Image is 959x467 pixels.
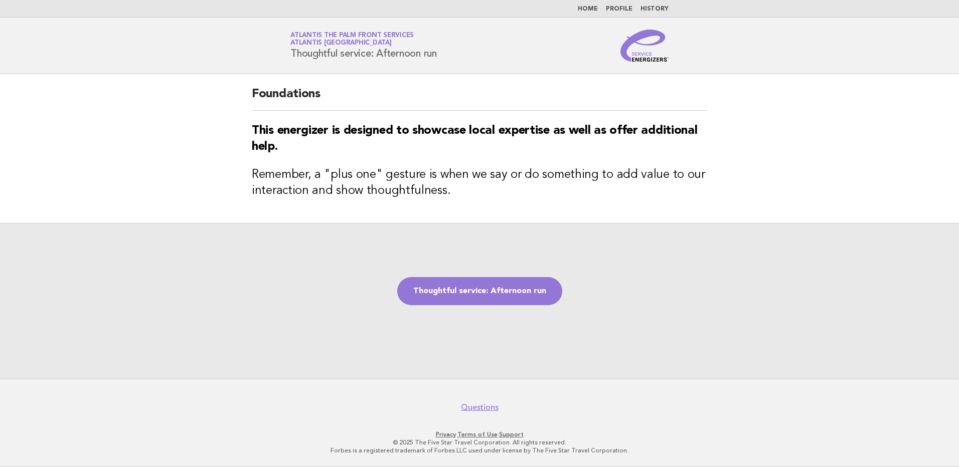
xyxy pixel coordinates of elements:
[252,86,707,111] h2: Foundations
[436,431,456,438] a: Privacy
[461,402,499,412] a: Questions
[578,6,598,12] a: Home
[173,430,786,438] p: · ·
[641,6,669,12] a: History
[606,6,632,12] a: Profile
[252,167,707,199] h3: Remember, a "plus one" gesture is when we say or do something to add value to our interaction and...
[252,125,697,153] strong: This energizer is designed to showcase local expertise as well as offer additional help.
[620,30,669,62] img: Service Energizers
[290,33,437,59] h1: Thoughtful service: Afternoon run
[397,277,562,305] a: Thoughtful service: Afternoon run
[499,431,524,438] a: Support
[290,40,392,47] span: Atlantis [GEOGRAPHIC_DATA]
[290,32,414,46] a: Atlantis The Palm Front ServicesAtlantis [GEOGRAPHIC_DATA]
[457,431,498,438] a: Terms of Use
[173,438,786,446] p: © 2025 The Five Star Travel Corporation. All rights reserved.
[173,446,786,454] p: Forbes is a registered trademark of Forbes LLC used under license by The Five Star Travel Corpora...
